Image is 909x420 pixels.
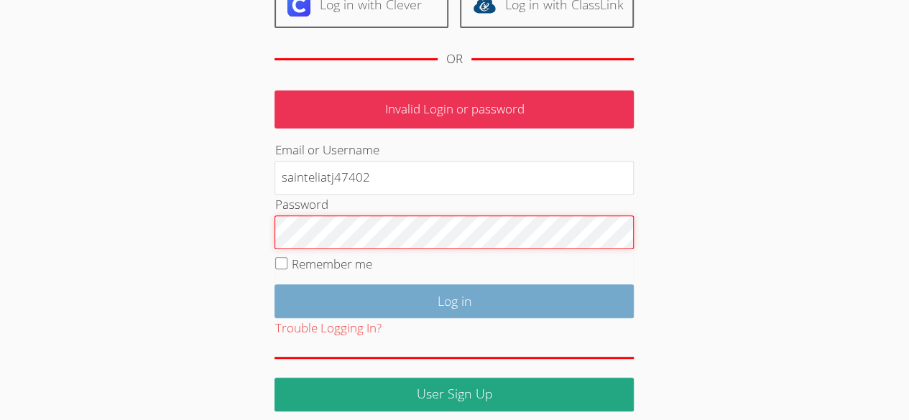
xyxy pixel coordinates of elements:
p: Invalid Login or password [274,90,634,129]
label: Password [274,196,328,213]
button: Trouble Logging In? [274,318,381,339]
label: Remember me [292,256,372,272]
div: OR [446,49,463,70]
input: Log in [274,284,634,318]
a: User Sign Up [274,378,634,411]
label: Email or Username [274,141,379,158]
